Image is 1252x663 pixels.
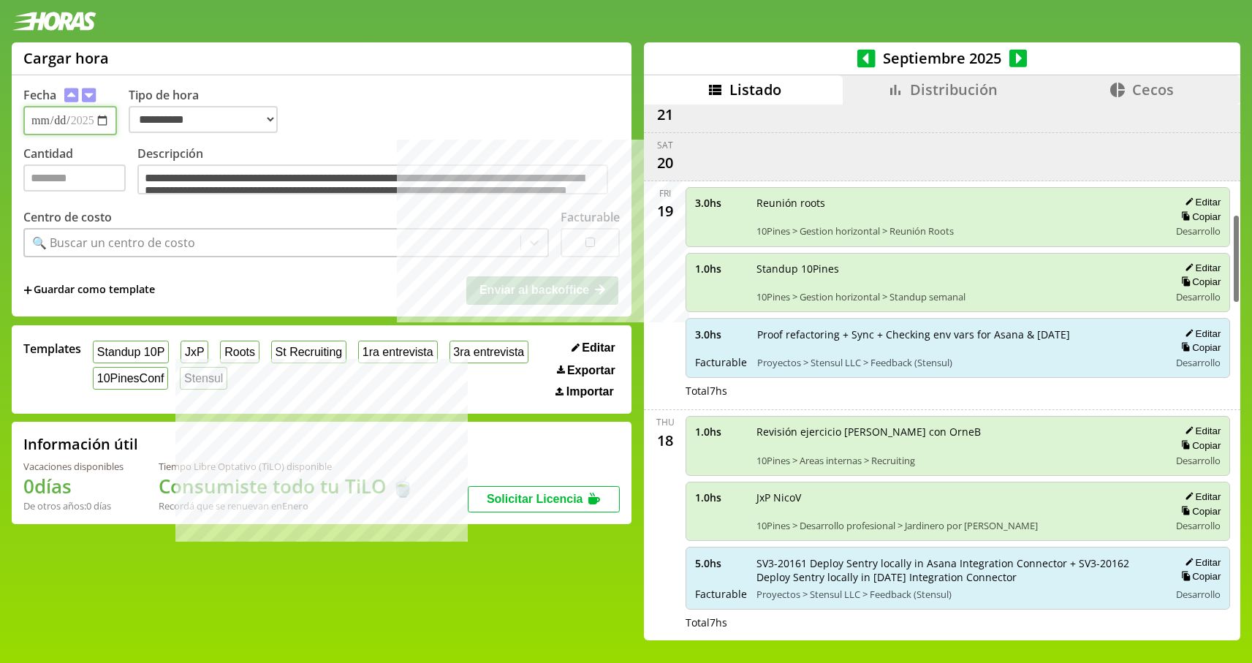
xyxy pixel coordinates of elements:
div: Vacaciones disponibles [23,460,124,473]
button: 1ra entrevista [358,341,438,363]
button: Copiar [1177,439,1221,452]
div: Tiempo Libre Optativo (TiLO) disponible [159,460,414,473]
span: Septiembre 2025 [876,48,1009,68]
button: Stensul [180,367,227,390]
button: Editar [567,341,620,355]
div: Recordá que se renuevan en [159,499,414,512]
button: Exportar [553,363,620,378]
select: Tipo de hora [129,106,278,133]
div: Total 7 hs [686,615,1230,629]
button: Copiar [1177,341,1221,354]
button: Editar [1180,556,1221,569]
span: Desarrollo [1176,290,1221,303]
button: Editar [1180,425,1221,437]
span: Distribución [910,80,998,99]
span: 10Pines > Areas internas > Recruiting [756,454,1159,467]
span: Standup 10Pines [756,262,1159,276]
button: 10PinesConf [93,367,168,390]
span: JxP NicoV [756,490,1159,504]
span: Solicitar Licencia [487,493,583,505]
h2: Información útil [23,434,138,454]
span: Cecos [1132,80,1174,99]
span: 10Pines > Gestion horizontal > Reunión Roots [756,224,1159,238]
input: Cantidad [23,164,126,192]
button: Editar [1180,327,1221,340]
span: SV3-20161 Deploy Sentry locally in Asana Integration Connector + SV3-20162 Deploy Sentry locally ... [756,556,1159,584]
span: Proyectos > Stensul LLC > Feedback (Stensul) [756,588,1159,601]
div: 19 [653,200,677,223]
button: JxP [181,341,208,363]
button: Copiar [1177,570,1221,583]
label: Facturable [561,209,620,225]
div: 21 [653,103,677,126]
label: Cantidad [23,145,137,199]
div: 🔍 Buscar un centro de costo [32,235,195,251]
span: Desarrollo [1176,224,1221,238]
div: 18 [653,428,677,452]
span: + [23,282,32,298]
button: Editar [1180,490,1221,503]
div: Fri [659,187,671,200]
label: Centro de costo [23,209,112,225]
span: Importar [566,385,614,398]
span: Proyectos > Stensul LLC > Feedback (Stensul) [757,356,1159,369]
span: Facturable [695,587,746,601]
label: Tipo de hora [129,87,289,135]
button: 3ra entrevista [449,341,529,363]
span: Desarrollo [1176,454,1221,467]
b: Enero [282,499,308,512]
button: Roots [220,341,259,363]
button: Editar [1180,196,1221,208]
span: 1.0 hs [695,425,746,439]
textarea: Descripción [137,164,608,195]
button: St Recruiting [271,341,346,363]
span: Desarrollo [1176,588,1221,601]
label: Fecha [23,87,56,103]
div: Total 7 hs [686,384,1230,398]
div: scrollable content [644,105,1240,639]
div: Sat [657,139,673,151]
label: Descripción [137,145,620,199]
span: Reunión roots [756,196,1159,210]
div: 20 [653,151,677,175]
div: De otros años: 0 días [23,499,124,512]
span: Templates [23,341,81,357]
span: 1.0 hs [695,490,746,504]
span: 10Pines > Desarrollo profesional > Jardinero por [PERSON_NAME] [756,519,1159,532]
button: Copiar [1177,505,1221,518]
span: Desarrollo [1176,519,1221,532]
h1: Cargar hora [23,48,109,68]
button: Editar [1180,262,1221,274]
h1: 0 días [23,473,124,499]
div: Thu [656,416,675,428]
span: Proof refactoring + Sync + Checking env vars for Asana & [DATE] [757,327,1159,341]
span: 10Pines > Gestion horizontal > Standup semanal [756,290,1159,303]
span: Facturable [695,355,747,369]
span: Desarrollo [1176,356,1221,369]
button: Copiar [1177,211,1221,223]
span: Editar [582,341,615,355]
button: Copiar [1177,276,1221,288]
img: logotipo [12,12,96,31]
h1: Consumiste todo tu TiLO 🍵 [159,473,414,499]
span: 3.0 hs [695,327,747,341]
span: Revisión ejercicio [PERSON_NAME] con OrneB [756,425,1159,439]
span: Exportar [567,364,615,377]
span: 1.0 hs [695,262,746,276]
span: 5.0 hs [695,556,746,570]
span: 3.0 hs [695,196,746,210]
button: Standup 10P [93,341,169,363]
button: Solicitar Licencia [468,486,620,512]
span: Listado [729,80,781,99]
span: +Guardar como template [23,282,155,298]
